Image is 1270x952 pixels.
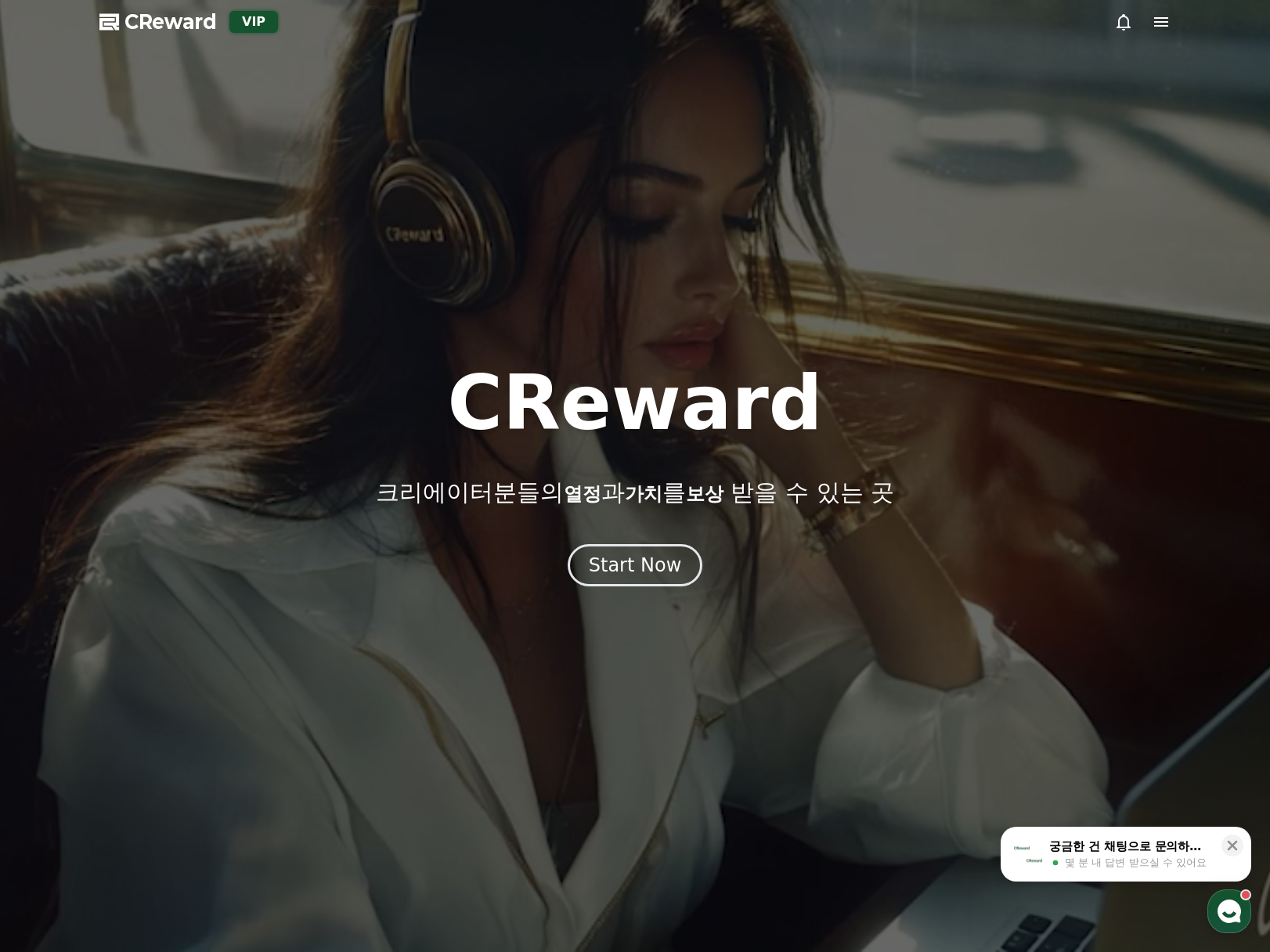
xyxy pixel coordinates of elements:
[99,9,217,34] a: CReward
[625,483,662,505] span: 가치
[447,366,822,441] h1: CReward
[376,478,894,507] p: 크리에이터분들의 과 를 받을 수 있는 곳
[568,560,703,575] a: Start Now
[686,483,723,505] span: 보상
[229,11,278,33] div: VIP
[124,9,217,34] span: CReward
[564,483,601,505] span: 열정
[568,544,703,586] button: Start Now
[589,553,682,578] div: Start Now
